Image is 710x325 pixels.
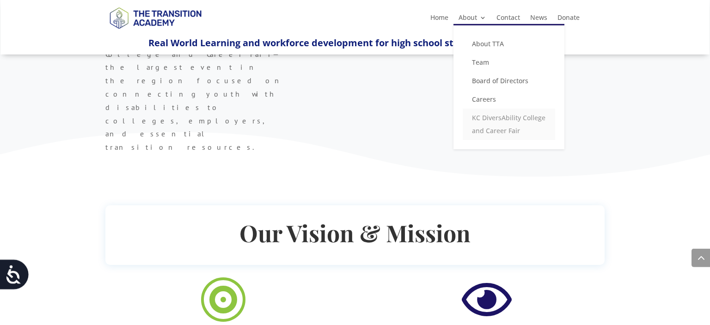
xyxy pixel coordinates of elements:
img: TTA Brand_TTA Primary Logo_Horizontal_Light BG [105,1,205,34]
a: About [459,14,486,25]
a: Careers [463,90,555,109]
a: Logo-Noticias [105,27,205,36]
a: KC DiversAbility College and Career Fair [463,109,555,140]
a: Contact [496,14,520,25]
a: Team [463,53,555,72]
a: News [530,14,547,25]
a: Home [430,14,448,25]
a: Board of Directors [463,72,555,90]
span:  [201,277,245,322]
h2: Our Vision & Mission [124,218,586,252]
a: About TTA [463,35,555,53]
span: Real World Learning and workforce development for high school students with disabilities [148,37,562,49]
span:  [462,277,512,322]
a: Donate [557,14,580,25]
